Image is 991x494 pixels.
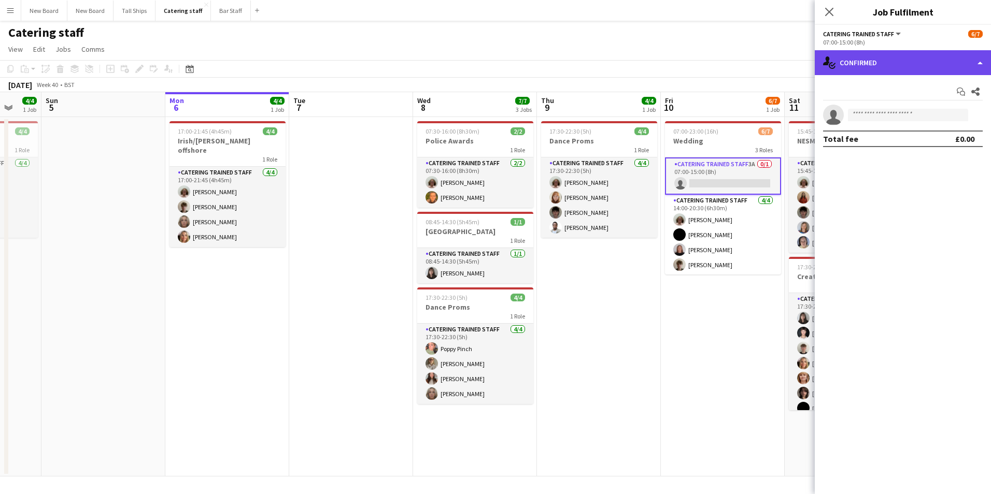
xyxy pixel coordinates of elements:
[642,106,656,113] div: 1 Job
[169,136,286,155] h3: Irish/[PERSON_NAME] offshore
[8,80,32,90] div: [DATE]
[15,127,30,135] span: 4/4
[510,312,525,320] span: 1 Role
[515,97,530,105] span: 7/7
[33,45,45,54] span: Edit
[634,146,649,154] span: 1 Role
[8,25,84,40] h1: Catering staff
[293,96,305,105] span: Tue
[46,96,58,105] span: Sun
[789,257,905,410] app-job-card: 17:30-23:00 (5h30m)7/12Create [GEOGRAPHIC_DATA]1 RoleCatering trained staff6A7/1217:30-23:00 (5h3...
[766,106,780,113] div: 1 Job
[823,134,858,144] div: Total fee
[665,96,673,105] span: Fri
[755,146,773,154] span: 3 Roles
[270,97,285,105] span: 4/4
[155,1,211,21] button: Catering staff
[417,136,533,146] h3: Police Awards
[789,136,905,146] h3: NESMS Civic
[426,127,479,135] span: 07:30-16:00 (8h30m)
[516,106,532,113] div: 3 Jobs
[417,302,533,312] h3: Dance Proms
[417,287,533,404] app-job-card: 17:30-22:30 (5h)4/4Dance Proms1 RoleCatering trained staff4/417:30-22:30 (5h)Poppy Pinch[PERSON_N...
[178,127,232,135] span: 17:00-21:45 (4h45m)
[673,127,718,135] span: 07:00-23:00 (16h)
[169,121,286,247] app-job-card: 17:00-21:45 (4h45m)4/4Irish/[PERSON_NAME] offshore1 RoleCatering trained staff4/417:00-21:45 (4h4...
[665,195,781,275] app-card-role: Catering trained staff4/414:00-20:30 (6h30m)[PERSON_NAME][PERSON_NAME][PERSON_NAME][PERSON_NAME]
[511,294,525,301] span: 4/4
[549,127,591,135] span: 17:30-22:30 (5h)
[168,101,184,113] span: 6
[787,101,800,113] span: 11
[262,155,277,163] span: 1 Role
[665,157,781,195] app-card-role: Catering trained staff3A0/107:00-15:00 (8h)
[64,81,75,89] div: BST
[15,146,30,154] span: 1 Role
[417,248,533,283] app-card-role: Catering trained staff1/108:45-14:30 (5h45m)[PERSON_NAME]
[540,101,554,113] span: 9
[416,101,431,113] span: 8
[417,324,533,404] app-card-role: Catering trained staff4/417:30-22:30 (5h)Poppy Pinch[PERSON_NAME][PERSON_NAME][PERSON_NAME]
[21,1,67,21] button: New Board
[169,167,286,247] app-card-role: Catering trained staff4/417:00-21:45 (4h45m)[PERSON_NAME][PERSON_NAME][PERSON_NAME][PERSON_NAME]
[34,81,60,89] span: Week 40
[663,101,673,113] span: 10
[169,96,184,105] span: Mon
[417,212,533,283] app-job-card: 08:45-14:30 (5h45m)1/1[GEOGRAPHIC_DATA]1 RoleCatering trained staff1/108:45-14:30 (5h45m)[PERSON_...
[417,121,533,208] app-job-card: 07:30-16:00 (8h30m)2/2Police Awards1 RoleCatering trained staff2/207:30-16:00 (8h30m)[PERSON_NAME...
[426,294,468,301] span: 17:30-22:30 (5h)
[510,237,525,244] span: 1 Role
[292,101,305,113] span: 7
[417,157,533,208] app-card-role: Catering trained staff2/207:30-16:00 (8h30m)[PERSON_NAME][PERSON_NAME]
[29,42,49,56] a: Edit
[789,272,905,281] h3: Create [GEOGRAPHIC_DATA]
[665,136,781,146] h3: Wedding
[81,45,105,54] span: Comms
[417,227,533,236] h3: [GEOGRAPHIC_DATA]
[4,42,27,56] a: View
[797,127,851,135] span: 15:45-19:30 (3h45m)
[789,96,800,105] span: Sat
[44,101,58,113] span: 5
[823,30,894,38] span: Catering trained staff
[541,157,657,238] app-card-role: Catering trained staff4/417:30-22:30 (5h)[PERSON_NAME][PERSON_NAME][PERSON_NAME][PERSON_NAME]
[541,121,657,238] app-job-card: 17:30-22:30 (5h)4/4Dance Proms1 RoleCatering trained staff4/417:30-22:30 (5h)[PERSON_NAME][PERSON...
[211,1,251,21] button: Bar Staff
[766,97,780,105] span: 6/7
[114,1,155,21] button: Tall Ships
[541,136,657,146] h3: Dance Proms
[823,38,983,46] div: 07:00-15:00 (8h)
[417,96,431,105] span: Wed
[665,121,781,274] app-job-card: 07:00-23:00 (16h)6/7Wedding3 RolesCatering trained staff3A0/107:00-15:00 (8h) Catering trained st...
[263,127,277,135] span: 4/4
[271,106,284,113] div: 1 Job
[8,45,23,54] span: View
[22,97,37,105] span: 4/4
[797,263,851,271] span: 17:30-23:00 (5h30m)
[511,218,525,226] span: 1/1
[642,97,656,105] span: 4/4
[758,127,773,135] span: 6/7
[51,42,75,56] a: Jobs
[541,96,554,105] span: Thu
[815,50,991,75] div: Confirmed
[55,45,71,54] span: Jobs
[789,293,905,493] app-card-role: Catering trained staff6A7/1217:30-23:00 (5h30m)[PERSON_NAME][PERSON_NAME][PERSON_NAME][PERSON_NAM...
[23,106,36,113] div: 1 Job
[77,42,109,56] a: Comms
[67,1,114,21] button: New Board
[815,5,991,19] h3: Job Fulfilment
[511,127,525,135] span: 2/2
[823,30,902,38] button: Catering trained staff
[634,127,649,135] span: 4/4
[426,218,479,226] span: 08:45-14:30 (5h45m)
[789,121,905,253] app-job-card: 15:45-19:30 (3h45m)5/5NESMS Civic1 RoleCatering trained staff5/515:45-19:30 (3h45m)[PERSON_NAME][...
